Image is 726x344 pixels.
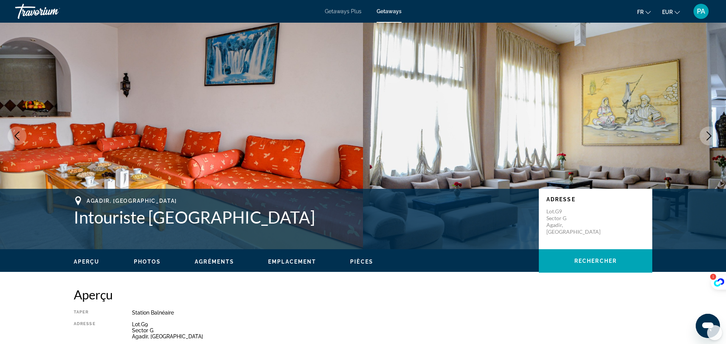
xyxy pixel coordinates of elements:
div: Taper [74,310,113,316]
a: Travorium [15,2,91,21]
button: Previous image [8,126,26,145]
button: Agréments [195,258,234,265]
button: Change language [637,6,651,17]
a: Getaways [377,8,402,14]
button: Next image [700,126,718,145]
button: User Menu [691,3,711,19]
span: PA [697,8,705,15]
h2: Aperçu [74,287,652,302]
div: Lot.G9 Sector G Agadir, [GEOGRAPHIC_DATA] [132,321,652,339]
span: EUR [662,9,673,15]
p: Lot.G9 Sector G Agadir, [GEOGRAPHIC_DATA] [546,208,607,235]
span: Rechercher [574,258,617,264]
button: Rechercher [539,249,652,273]
button: Photos [134,258,161,265]
div: Adresse [74,321,113,339]
h1: Intouriste [GEOGRAPHIC_DATA] [74,207,531,227]
p: Adresse [546,196,645,202]
button: Pièces [350,258,373,265]
iframe: Bouton de lancement de la fenêtre de messagerie [696,314,720,338]
button: Aperçu [74,258,100,265]
span: Agadir, [GEOGRAPHIC_DATA] [87,198,177,204]
button: Change currency [662,6,680,17]
div: Station balnéaire [132,310,652,316]
span: fr [637,9,644,15]
a: Getaways Plus [325,8,361,14]
button: Emplacement [268,258,316,265]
